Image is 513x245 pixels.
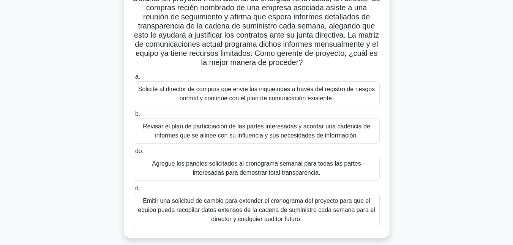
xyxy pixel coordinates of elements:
[138,198,375,222] font: Emitir una solicitud de cambio para extender el cronograma del proyecto para que el equipo pueda ...
[135,148,144,154] font: do.
[152,160,361,176] font: Agregue los paneles solicitados al cronograma semanal para todas las partes interesadas para demo...
[135,111,140,117] font: b.
[138,86,375,101] font: Solicite al director de compras que envíe las inquietudes a través del registro de riesgos normal...
[135,185,140,191] font: d.
[135,73,140,80] font: a.
[143,123,370,139] font: Revisar el plan de participación de las partes interesadas y acordar una cadencia de informes que...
